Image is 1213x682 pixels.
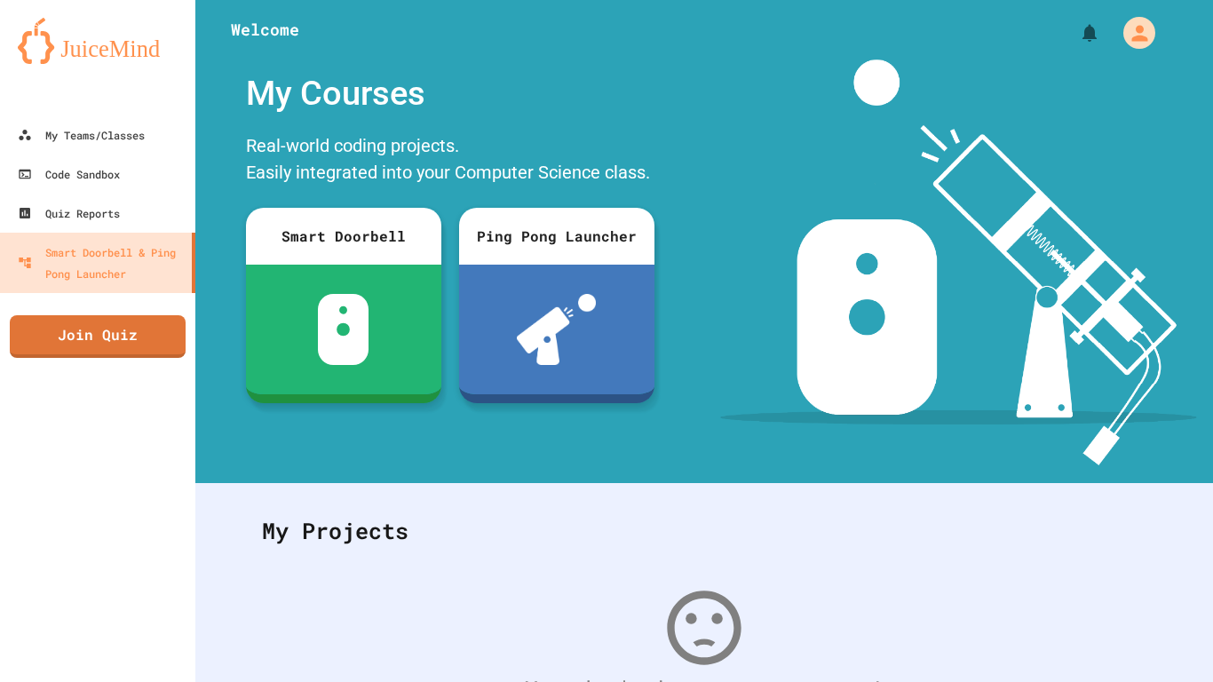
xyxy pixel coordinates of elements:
[1046,18,1105,48] div: My Notifications
[459,208,654,265] div: Ping Pong Launcher
[18,202,120,224] div: Quiz Reports
[237,128,663,194] div: Real-world coding projects. Easily integrated into your Computer Science class.
[244,496,1164,566] div: My Projects
[1138,611,1195,664] iframe: chat widget
[18,18,178,64] img: logo-orange.svg
[18,163,120,185] div: Code Sandbox
[318,294,369,365] img: sdb-white.svg
[1066,534,1195,609] iframe: chat widget
[10,315,186,358] a: Join Quiz
[720,59,1196,465] img: banner-image-my-projects.png
[246,208,441,265] div: Smart Doorbell
[18,242,185,284] div: Smart Doorbell & Ping Pong Launcher
[517,294,596,365] img: ppl-with-ball.png
[1105,12,1160,53] div: My Account
[237,59,663,128] div: My Courses
[18,124,145,146] div: My Teams/Classes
